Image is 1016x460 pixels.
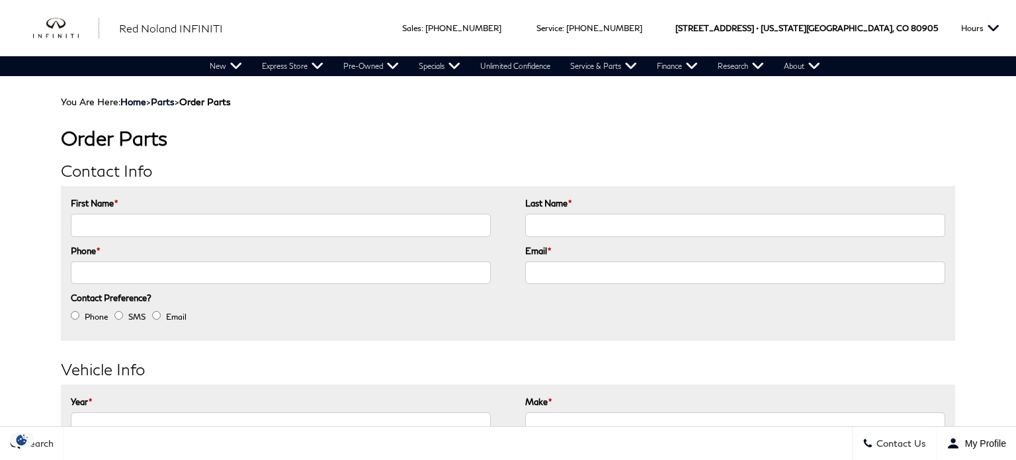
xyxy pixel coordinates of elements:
[409,56,470,76] a: Specials
[252,56,333,76] a: Express Store
[200,56,830,76] nav: Main Navigation
[425,23,501,33] a: [PHONE_NUMBER]
[708,56,774,76] a: Research
[525,196,571,210] label: Last Name
[33,18,99,39] img: INFINITI
[333,56,409,76] a: Pre-Owned
[128,310,146,324] label: SMS
[61,127,955,149] h1: Order Parts
[85,310,108,324] label: Phone
[166,310,187,324] label: Email
[71,196,118,210] label: First Name
[566,23,642,33] a: [PHONE_NUMBER]
[33,18,99,39] a: infiniti
[536,23,562,33] span: Service
[470,56,560,76] a: Unlimited Confidence
[647,56,708,76] a: Finance
[960,438,1006,449] span: My Profile
[560,56,647,76] a: Service & Parts
[937,427,1016,460] button: Open user profile menu
[71,394,92,409] label: Year
[119,22,223,34] span: Red Noland INFINITI
[200,56,252,76] a: New
[873,438,926,449] span: Contact Us
[61,162,955,179] h2: Contact Info
[402,23,421,33] span: Sales
[675,23,938,33] a: [STREET_ADDRESS] • [US_STATE][GEOGRAPHIC_DATA], CO 80905
[7,433,37,447] section: Click to Open Cookie Consent Modal
[774,56,830,76] a: About
[120,96,146,107] a: Home
[61,96,955,107] div: Breadcrumbs
[119,21,223,36] a: Red Noland INFINITI
[525,244,551,258] label: Email
[61,361,955,378] h2: Vehicle Info
[525,394,552,409] label: Make
[71,291,151,305] label: Contact Preference?
[151,96,175,107] a: Parts
[61,96,231,107] span: You Are Here:
[71,244,100,258] label: Phone
[421,23,423,33] span: :
[151,96,231,107] span: >
[562,23,564,33] span: :
[7,433,37,447] img: Opt-Out Icon
[21,438,54,449] span: Search
[120,96,231,107] span: >
[179,96,231,107] strong: Order Parts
